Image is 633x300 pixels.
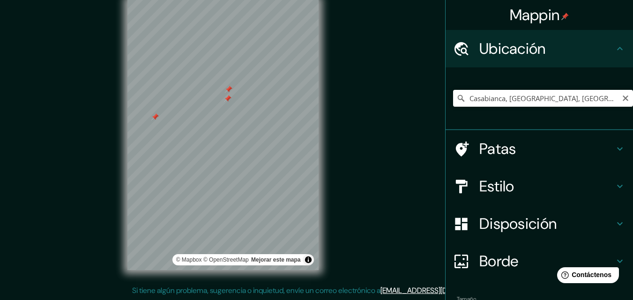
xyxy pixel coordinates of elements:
img: pin-icon.png [561,13,569,20]
div: Estilo [446,168,633,205]
font: Mejorar este mapa [251,256,300,263]
font: Estilo [479,176,514,196]
a: [EMAIL_ADDRESS][DOMAIN_NAME] [380,285,496,295]
div: Ubicación [446,30,633,67]
font: Disposición [479,214,557,234]
font: Si tiene algún problema, sugerencia o inquietud, envíe un correo electrónico a [132,285,380,295]
div: Borde [446,242,633,280]
font: © Mapbox [176,256,202,263]
input: Elige tu ciudad o zona [453,90,633,107]
button: Claro [622,93,629,102]
a: Mapbox [176,256,202,263]
a: Mapa de OpenStreet [203,256,249,263]
font: Mappin [510,5,560,25]
font: Borde [479,251,519,271]
a: Map feedback [251,256,300,263]
div: Disposición [446,205,633,242]
font: Ubicación [479,39,546,59]
button: Activar o desactivar atribución [303,254,314,265]
font: © OpenStreetMap [203,256,249,263]
font: Patas [479,139,516,159]
iframe: Lanzador de widgets de ayuda [550,263,623,290]
div: Patas [446,130,633,168]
